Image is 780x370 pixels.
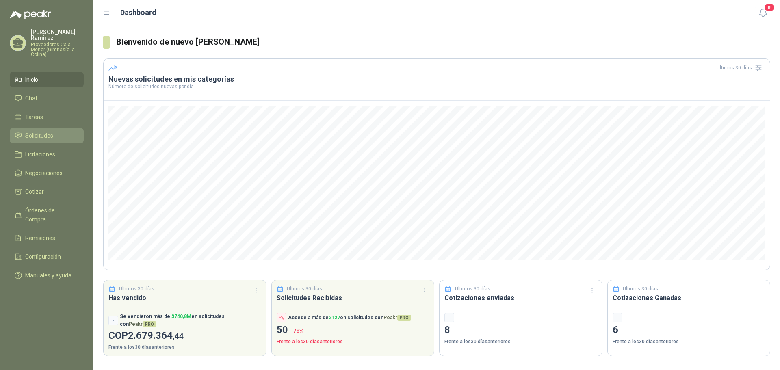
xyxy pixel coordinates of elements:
span: Tareas [25,113,43,121]
span: PRO [397,315,411,321]
a: Tareas [10,109,84,125]
span: Chat [25,94,37,103]
p: Número de solicitudes nuevas por día [108,84,765,89]
span: Configuración [25,252,61,261]
span: 18 [764,4,775,11]
span: -78 % [290,328,304,334]
span: Peakr [129,321,156,327]
a: Configuración [10,249,84,264]
button: 18 [756,6,770,20]
p: COP [108,328,261,344]
h3: Cotizaciones Ganadas [613,293,765,303]
span: Licitaciones [25,150,55,159]
span: $ 740,8M [171,314,191,319]
a: Cotizar [10,184,84,199]
p: Frente a los 30 días anteriores [277,338,429,346]
a: Chat [10,91,84,106]
p: [PERSON_NAME] Ramirez [31,29,84,41]
a: Negociaciones [10,165,84,181]
h3: Cotizaciones enviadas [444,293,597,303]
div: Últimos 30 días [717,61,765,74]
span: Solicitudes [25,131,53,140]
p: Se vendieron más de en solicitudes con [120,313,261,328]
p: Frente a los 30 días anteriores [444,338,597,346]
span: PRO [143,321,156,327]
a: Remisiones [10,230,84,246]
span: Manuales y ayuda [25,271,71,280]
h3: Bienvenido de nuevo [PERSON_NAME] [116,36,770,48]
div: - [613,313,622,322]
img: Logo peakr [10,10,51,19]
p: Proveedores Caja Menor (Gimnasio la Colina) [31,42,84,57]
p: Frente a los 30 días anteriores [108,344,261,351]
p: Accede a más de en solicitudes con [288,314,411,322]
h3: Has vendido [108,293,261,303]
p: Frente a los 30 días anteriores [613,338,765,346]
p: Últimos 30 días [623,285,658,293]
span: 2.679.364 [128,330,184,341]
span: Remisiones [25,234,55,242]
p: 6 [613,322,765,338]
h3: Solicitudes Recibidas [277,293,429,303]
h3: Nuevas solicitudes en mis categorías [108,74,765,84]
p: Últimos 30 días [287,285,322,293]
a: Inicio [10,72,84,87]
span: ,44 [173,331,184,341]
p: 50 [277,322,429,338]
h1: Dashboard [120,7,156,18]
span: Inicio [25,75,38,84]
a: Órdenes de Compra [10,203,84,227]
span: Órdenes de Compra [25,206,76,224]
span: Negociaciones [25,169,63,177]
p: 8 [444,322,597,338]
div: - [108,316,118,325]
div: - [444,313,454,322]
span: 2127 [329,315,340,320]
span: Peakr [383,315,411,320]
a: Licitaciones [10,147,84,162]
a: Solicitudes [10,128,84,143]
p: Últimos 30 días [455,285,490,293]
p: Últimos 30 días [119,285,154,293]
a: Manuales y ayuda [10,268,84,283]
span: Cotizar [25,187,44,196]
